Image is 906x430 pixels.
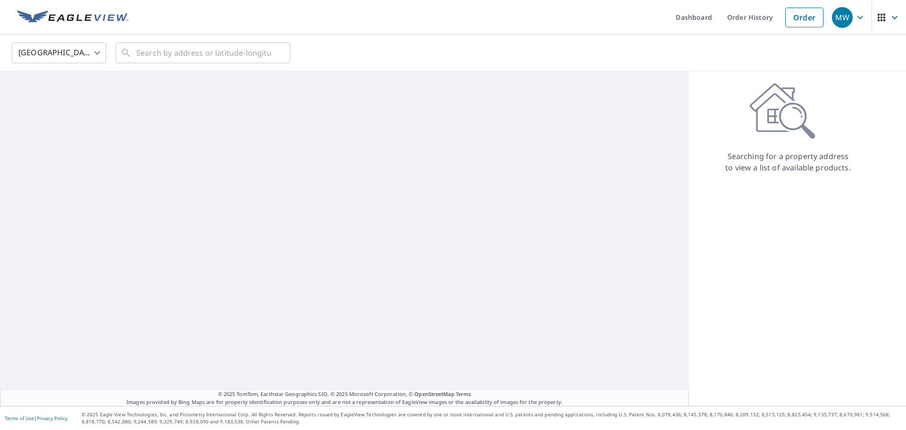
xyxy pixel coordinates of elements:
[785,8,823,27] a: Order
[832,7,853,28] div: MW
[12,40,106,66] div: [GEOGRAPHIC_DATA]
[136,40,271,66] input: Search by address or latitude-longitude
[5,415,67,421] p: |
[5,415,34,422] a: Terms of Use
[82,411,901,425] p: © 2025 Eagle View Technologies, Inc. and Pictometry International Corp. All Rights Reserved. Repo...
[456,390,471,397] a: Terms
[414,390,454,397] a: OpenStreetMap
[218,390,471,398] span: © 2025 TomTom, Earthstar Geographics SIO, © 2025 Microsoft Corporation, ©
[725,151,851,173] p: Searching for a property address to view a list of available products.
[17,10,128,25] img: EV Logo
[37,415,67,422] a: Privacy Policy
